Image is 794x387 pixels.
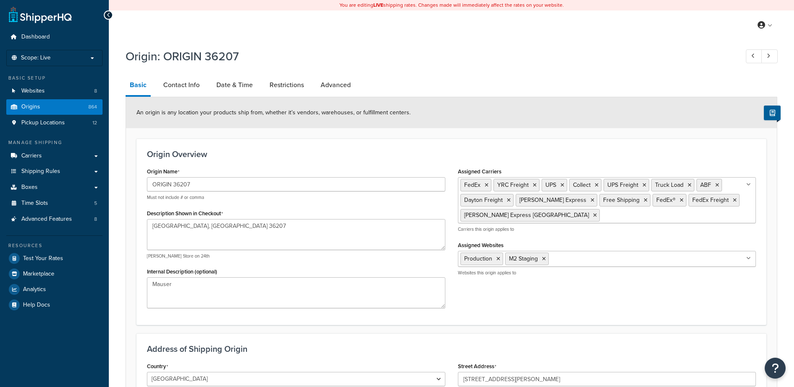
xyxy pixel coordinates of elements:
span: M2 Staging [509,254,538,263]
span: 8 [94,216,97,223]
span: Pickup Locations [21,119,65,126]
label: Assigned Carriers [458,168,501,175]
a: Next Record [761,49,778,63]
span: Help Docs [23,302,50,309]
span: [PERSON_NAME] Express [GEOGRAPHIC_DATA] [464,211,589,219]
li: Origins [6,99,103,115]
a: Restrictions [265,75,308,95]
button: Show Help Docs [764,106,781,120]
a: Help Docs [6,297,103,312]
span: Analytics [23,286,46,293]
a: Analytics [6,282,103,297]
li: Websites [6,83,103,99]
label: Country [147,363,168,370]
span: FedEx Freight [692,196,729,204]
h3: Origin Overview [147,150,756,159]
button: Open Resource Center [765,358,786,379]
p: Must not include # or comma [147,194,445,201]
span: ABF [700,181,711,189]
a: Advanced Features8 [6,212,103,227]
textarea: Mauser [147,277,445,308]
div: Manage Shipping [6,139,103,146]
p: Carriers this origin applies to [458,226,756,232]
a: Time Slots5 [6,196,103,211]
a: Advanced [316,75,355,95]
a: Basic [126,75,151,97]
a: Dashboard [6,29,103,45]
a: Date & Time [212,75,257,95]
a: Websites8 [6,83,103,99]
a: Origins864 [6,99,103,115]
label: Description Shown in Checkout [147,210,223,217]
div: Resources [6,242,103,249]
span: Scope: Live [21,54,51,62]
span: Origins [21,103,40,111]
a: Marketplace [6,266,103,281]
label: Assigned Websites [458,242,504,248]
span: Truck Load [655,181,684,189]
span: 12 [93,119,97,126]
a: Previous Record [746,49,762,63]
span: Shipping Rules [21,168,60,175]
p: Websites this origin applies to [458,270,756,276]
span: 8 [94,88,97,95]
span: UPS [545,181,556,189]
span: [PERSON_NAME] Express [519,196,586,204]
a: Pickup Locations12 [6,115,103,131]
h3: Address of Shipping Origin [147,344,756,353]
div: Basic Setup [6,75,103,82]
span: Test Your Rates [23,255,63,262]
span: Free Shipping [603,196,640,204]
a: Boxes [6,180,103,195]
textarea: [GEOGRAPHIC_DATA], [GEOGRAPHIC_DATA] 36207 [147,219,445,250]
p: [PERSON_NAME] Store on 24th [147,253,445,259]
li: Pickup Locations [6,115,103,131]
a: Carriers [6,148,103,164]
span: 864 [88,103,97,111]
label: Internal Description (optional) [147,268,217,275]
span: Boxes [21,184,38,191]
span: Advanced Features [21,216,72,223]
span: Dayton Freight [464,196,503,204]
span: UPS Freight [607,181,638,189]
b: LIVE [373,1,383,9]
span: An origin is any location your products ship from, whether it’s vendors, warehouses, or fulfillme... [136,108,411,117]
span: Dashboard [21,34,50,41]
a: Shipping Rules [6,164,103,179]
span: Time Slots [21,200,48,207]
a: Contact Info [159,75,204,95]
span: Production [464,254,492,263]
span: Websites [21,88,45,95]
span: 5 [94,200,97,207]
li: Time Slots [6,196,103,211]
span: FedEx [464,181,481,189]
h1: Origin: ORIGIN 36207 [126,48,730,64]
label: Street Address [458,363,496,370]
label: Origin Name [147,168,180,175]
span: Collect [573,181,591,189]
li: Advanced Features [6,212,103,227]
span: Marketplace [23,271,54,278]
span: FedEx® [656,196,676,204]
a: Test Your Rates [6,251,103,266]
span: Carriers [21,152,42,160]
span: YRC Freight [497,181,529,189]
